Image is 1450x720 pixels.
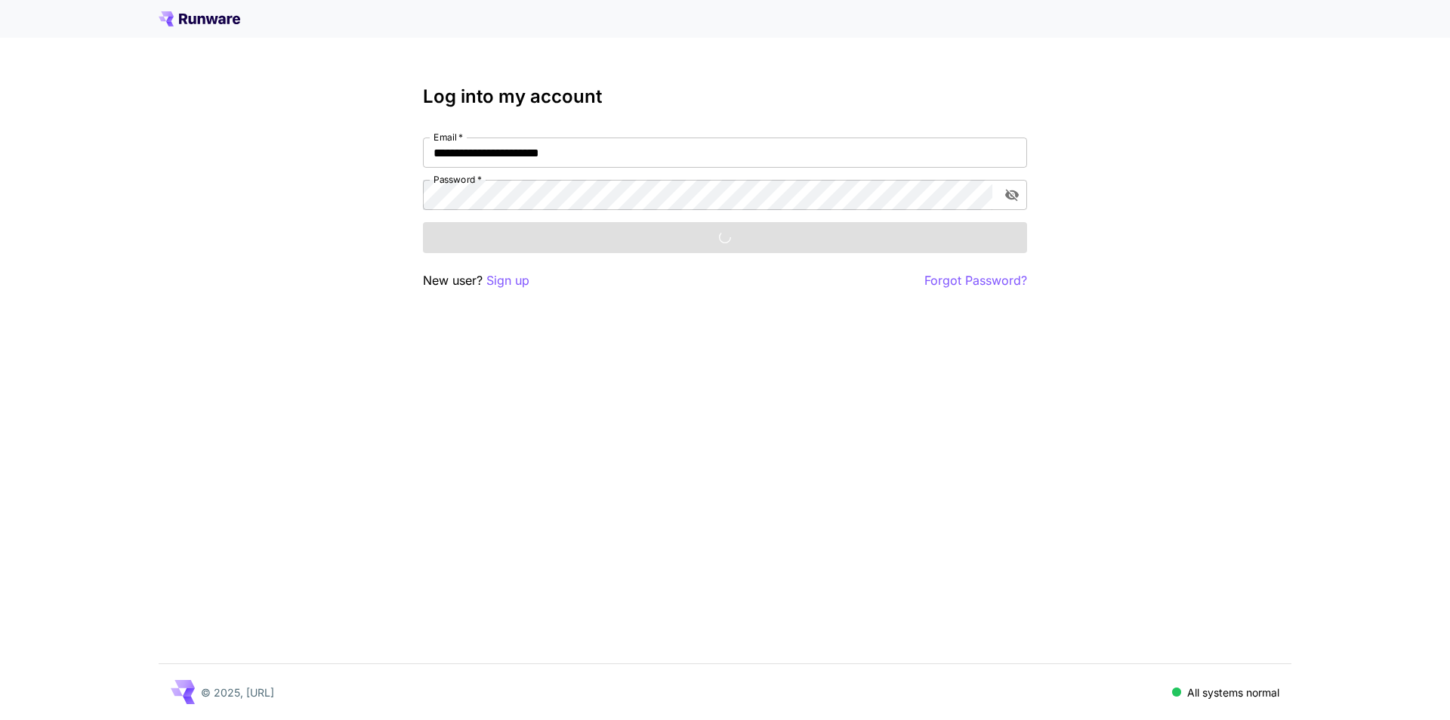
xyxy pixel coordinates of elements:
h3: Log into my account [423,86,1027,107]
button: Sign up [486,271,529,290]
label: Email [433,131,463,144]
button: Forgot Password? [924,271,1027,290]
p: All systems normal [1187,684,1279,700]
label: Password [433,173,482,186]
p: © 2025, [URL] [201,684,274,700]
button: toggle password visibility [998,181,1026,209]
p: New user? [423,271,529,290]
